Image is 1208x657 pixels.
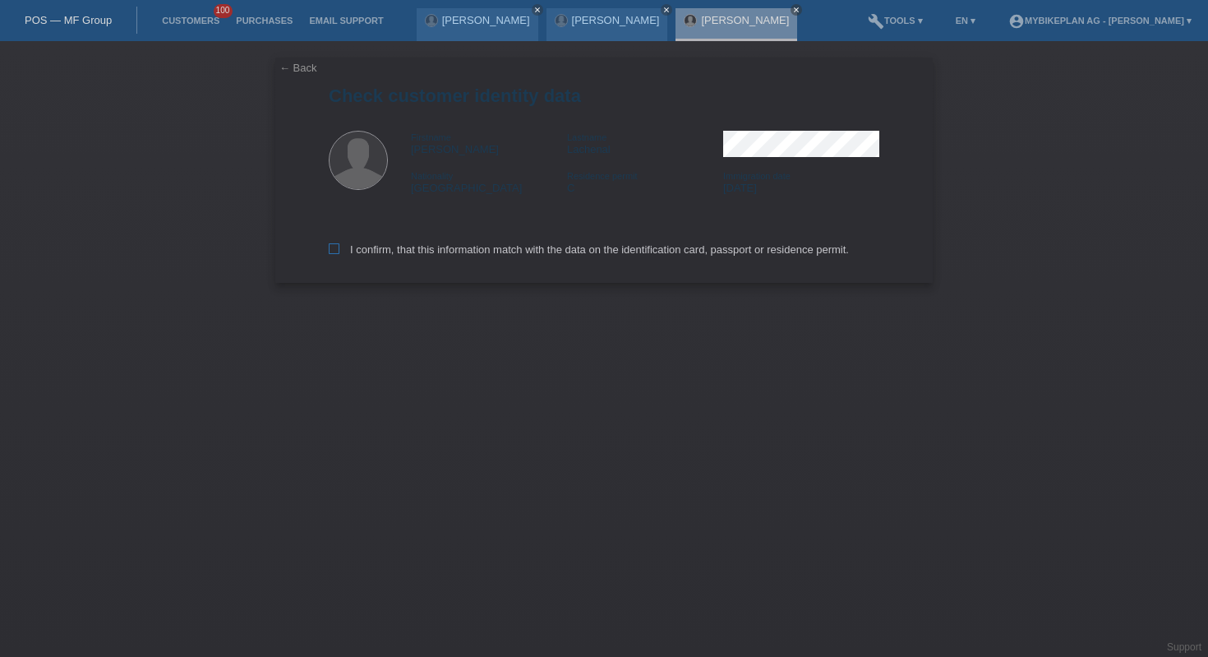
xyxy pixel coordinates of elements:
[567,132,606,142] span: Lastname
[860,16,931,25] a: buildTools ▾
[701,14,789,26] a: [PERSON_NAME]
[411,132,451,142] span: Firstname
[411,171,453,181] span: Nationality
[329,86,879,106] h1: Check customer identity data
[723,169,879,194] div: [DATE]
[567,131,723,155] div: Lachenal
[25,14,112,26] a: POS — MF Group
[411,169,567,194] div: [GEOGRAPHIC_DATA]
[723,171,791,181] span: Immigration date
[228,16,301,25] a: Purchases
[532,4,543,16] a: close
[442,14,530,26] a: [PERSON_NAME]
[214,4,233,18] span: 100
[947,16,984,25] a: EN ▾
[661,4,672,16] a: close
[1167,641,1201,653] a: Support
[567,171,638,181] span: Residence permit
[301,16,391,25] a: Email Support
[1008,13,1025,30] i: account_circle
[791,4,802,16] a: close
[792,6,800,14] i: close
[279,62,317,74] a: ← Back
[662,6,671,14] i: close
[329,243,849,256] label: I confirm, that this information match with the data on the identification card, passport or resi...
[533,6,542,14] i: close
[154,16,228,25] a: Customers
[411,131,567,155] div: [PERSON_NAME]
[1000,16,1200,25] a: account_circleMybikeplan AG - [PERSON_NAME] ▾
[572,14,660,26] a: [PERSON_NAME]
[567,169,723,194] div: C
[868,13,884,30] i: build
